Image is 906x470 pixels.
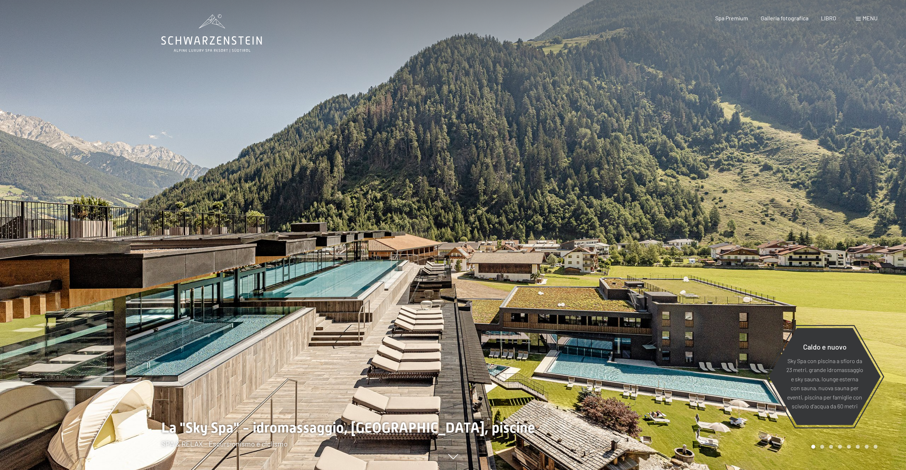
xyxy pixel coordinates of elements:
a: Spa Premium [715,15,748,21]
font: Sky Spa con piscina a sfioro da 23 metri, grande idromassaggio e sky sauna, lounge esterna con sa... [786,357,863,409]
div: Pagina Carosello 1 (Diapositiva corrente) [811,445,815,449]
a: Galleria fotografica [761,15,808,21]
div: Pagina 6 della giostra [856,445,860,449]
div: Pagina 4 del carosello [838,445,842,449]
a: Caldo e nuovo Sky Spa con piscina a sfioro da 23 metri, grande idromassaggio e sky sauna, lounge ... [768,327,881,425]
div: Pagina 5 della giostra [847,445,851,449]
div: Pagina 3 della giostra [829,445,833,449]
a: LIBRO [821,15,836,21]
div: Paginazione carosello [809,445,878,449]
div: Carosello Pagina 7 [865,445,869,449]
div: Carosello Pagina 2 [820,445,824,449]
font: Caldo e nuovo [803,342,847,351]
font: menu [863,15,878,21]
div: Pagina 8 della giostra [874,445,878,449]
